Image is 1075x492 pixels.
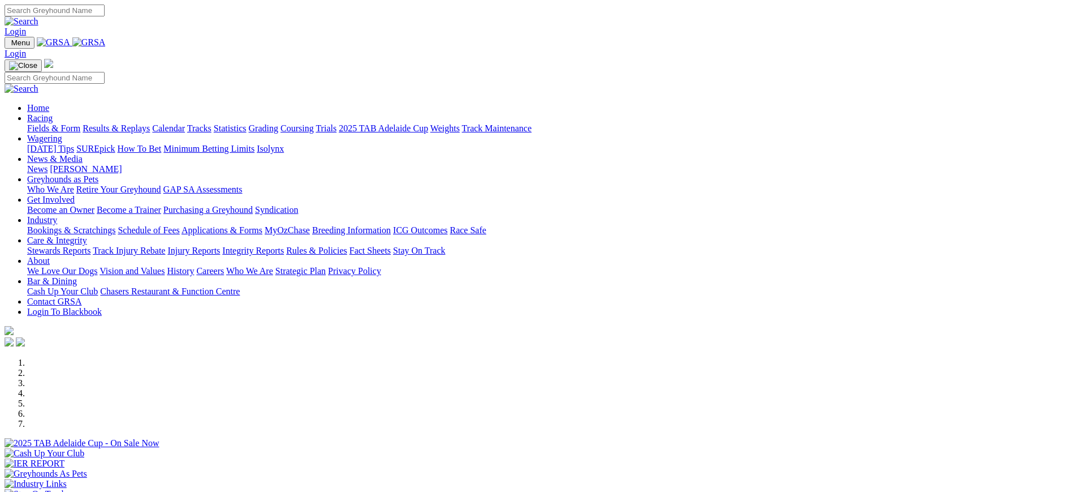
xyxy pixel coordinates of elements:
a: Injury Reports [167,246,220,255]
a: Tracks [187,123,211,133]
img: 2025 TAB Adelaide Cup - On Sale Now [5,438,159,448]
a: Bookings & Scratchings [27,225,115,235]
a: Purchasing a Greyhound [163,205,253,215]
a: Syndication [255,205,298,215]
a: Fact Sheets [349,246,391,255]
a: Who We Are [226,266,273,276]
button: Toggle navigation [5,59,42,72]
img: GRSA [37,37,70,48]
div: Industry [27,225,1070,236]
a: Careers [196,266,224,276]
img: Search [5,84,38,94]
input: Search [5,5,105,16]
div: Get Involved [27,205,1070,215]
div: Greyhounds as Pets [27,185,1070,195]
div: Racing [27,123,1070,134]
div: Bar & Dining [27,286,1070,297]
a: Grading [249,123,278,133]
a: Integrity Reports [222,246,284,255]
a: Cash Up Your Club [27,286,98,296]
a: Applications & Forms [182,225,262,235]
a: Login [5,27,26,36]
a: SUREpick [76,144,115,153]
a: Statistics [214,123,247,133]
img: Cash Up Your Club [5,448,84,459]
a: Retire Your Greyhound [76,185,161,194]
a: Trials [316,123,336,133]
a: ICG Outcomes [393,225,447,235]
div: About [27,266,1070,276]
button: Toggle navigation [5,37,34,49]
img: twitter.svg [16,337,25,346]
a: Privacy Policy [328,266,381,276]
a: We Love Our Dogs [27,266,97,276]
a: Schedule of Fees [118,225,179,235]
a: News [27,164,48,174]
a: Wagering [27,134,62,143]
img: IER REPORT [5,459,64,469]
img: GRSA [72,37,106,48]
a: Care & Integrity [27,236,87,245]
a: Become a Trainer [97,205,161,215]
a: Become an Owner [27,205,94,215]
a: MyOzChase [265,225,310,235]
span: Menu [11,38,30,47]
img: facebook.svg [5,337,14,346]
div: News & Media [27,164,1070,174]
a: Coursing [280,123,314,133]
a: Track Maintenance [462,123,532,133]
a: How To Bet [118,144,162,153]
a: Race Safe [450,225,486,235]
a: Strategic Plan [275,266,326,276]
a: Bar & Dining [27,276,77,286]
a: Chasers Restaurant & Function Centre [100,286,240,296]
img: Search [5,16,38,27]
a: Vision and Values [100,266,165,276]
input: Search [5,72,105,84]
a: Track Injury Rebate [93,246,165,255]
img: Industry Links [5,479,67,489]
a: Stay On Track [393,246,445,255]
a: Login [5,49,26,58]
div: Wagering [27,144,1070,154]
a: Weights [430,123,460,133]
a: Results & Replays [83,123,150,133]
a: GAP SA Assessments [163,185,243,194]
img: Greyhounds As Pets [5,469,87,479]
a: Greyhounds as Pets [27,174,98,184]
a: Fields & Form [27,123,80,133]
a: Home [27,103,49,113]
a: 2025 TAB Adelaide Cup [339,123,428,133]
a: [DATE] Tips [27,144,74,153]
a: Minimum Betting Limits [163,144,254,153]
a: Who We Are [27,185,74,194]
a: [PERSON_NAME] [50,164,122,174]
a: Calendar [152,123,185,133]
a: Industry [27,215,57,225]
div: Care & Integrity [27,246,1070,256]
img: Close [9,61,37,70]
a: Contact GRSA [27,297,81,306]
a: Login To Blackbook [27,307,102,316]
a: Isolynx [257,144,284,153]
img: logo-grsa-white.png [44,59,53,68]
a: About [27,256,50,266]
img: logo-grsa-white.png [5,326,14,335]
a: Get Involved [27,195,75,204]
a: News & Media [27,154,83,164]
a: Rules & Policies [286,246,347,255]
a: Breeding Information [312,225,391,235]
a: Racing [27,113,53,123]
a: Stewards Reports [27,246,90,255]
a: History [167,266,194,276]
